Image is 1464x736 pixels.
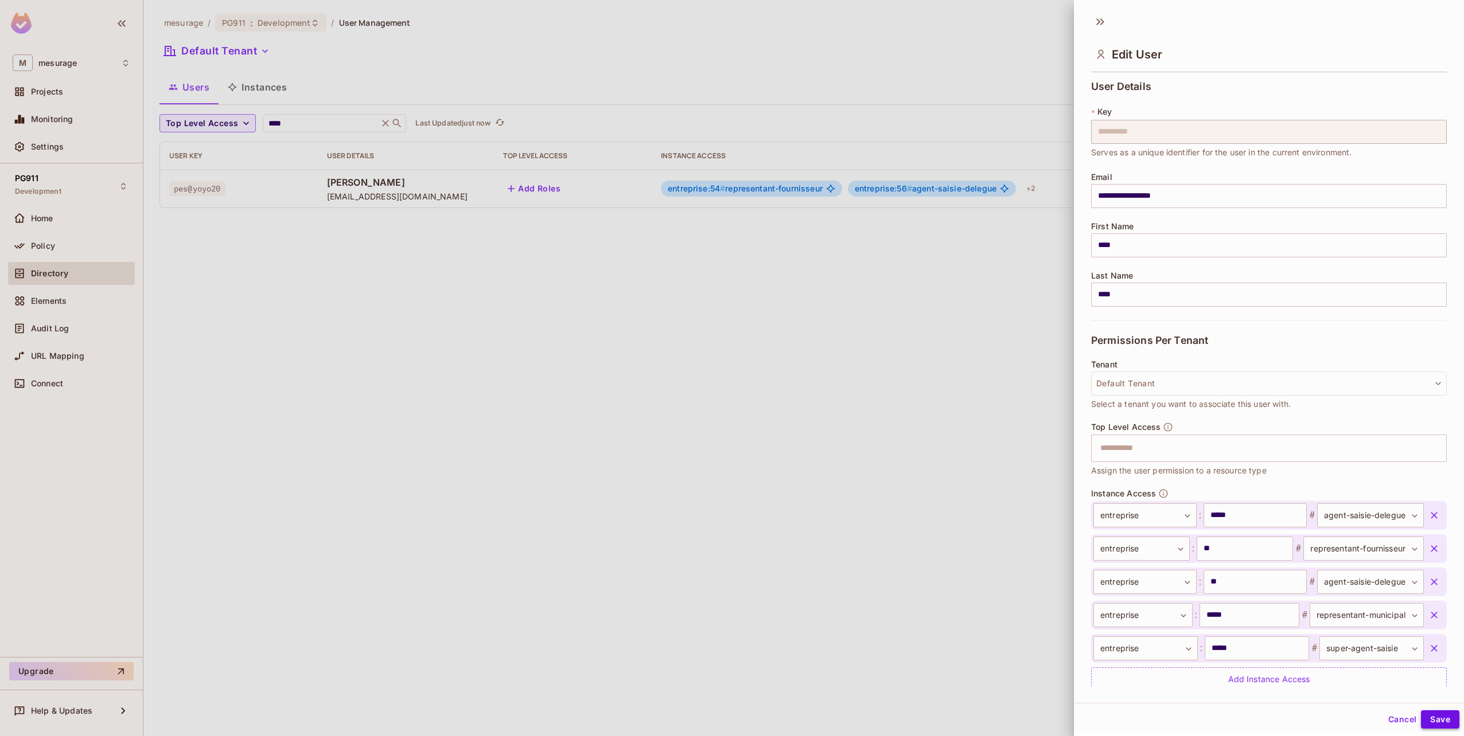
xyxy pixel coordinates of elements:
[1319,636,1424,660] div: super-agent-saisie
[1091,489,1156,498] span: Instance Access
[1303,537,1424,561] div: representant-fournisseur
[1091,398,1291,410] span: Select a tenant you want to associate this user with.
[1091,81,1151,92] span: User Details
[1197,508,1204,522] span: :
[1093,603,1193,627] div: entreprise
[1112,48,1162,61] span: Edit User
[1384,710,1421,729] button: Cancel
[1091,222,1134,231] span: First Name
[1091,464,1267,477] span: Assign the user permission to a resource type
[1093,537,1190,561] div: entreprise
[1317,503,1424,527] div: agent-saisie-delegue
[1097,107,1112,116] span: Key
[1091,335,1208,346] span: Permissions Per Tenant
[1093,570,1197,594] div: entreprise
[1317,570,1424,594] div: agent-saisie-delegue
[1091,371,1447,396] button: Default Tenant
[1093,636,1198,660] div: entreprise
[1299,608,1310,622] span: #
[1309,641,1319,655] span: #
[1198,641,1205,655] span: :
[1091,146,1352,159] span: Serves as a unique identifier for the user in the current environment.
[1091,173,1112,182] span: Email
[1197,575,1204,589] span: :
[1440,447,1443,449] button: Open
[1190,542,1197,555] span: :
[1091,271,1133,280] span: Last Name
[1093,503,1197,527] div: entreprise
[1091,360,1118,369] span: Tenant
[1307,508,1317,522] span: #
[1091,422,1161,432] span: Top Level Access
[1293,542,1303,555] span: #
[1307,575,1317,589] span: #
[1091,667,1447,692] div: Add Instance Access
[1421,710,1459,729] button: Save
[1310,603,1424,627] div: representant-municipal
[1193,608,1200,622] span: :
